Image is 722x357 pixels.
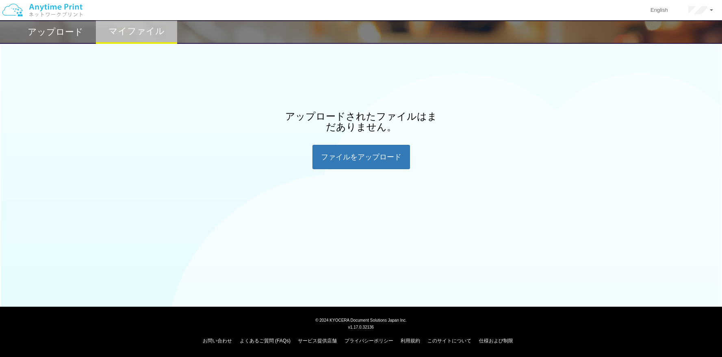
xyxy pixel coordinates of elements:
[298,338,337,344] a: サービス提供店舗
[108,26,165,36] h2: マイファイル
[479,338,513,344] a: 仕様および制限
[284,111,438,133] h2: アップロードされたファイルはまだありません。
[240,338,291,344] a: よくあるご質問 (FAQs)
[203,338,232,344] a: お問い合わせ
[312,145,410,169] div: ファイルを​​アップロード
[315,317,407,323] span: © 2024 KYOCERA Document Solutions Japan Inc.
[427,338,471,344] a: このサイトについて
[28,27,83,37] h2: アップロード
[345,338,393,344] a: プライバシーポリシー
[348,325,374,329] span: v1.17.0.32136
[401,338,420,344] a: 利用規約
